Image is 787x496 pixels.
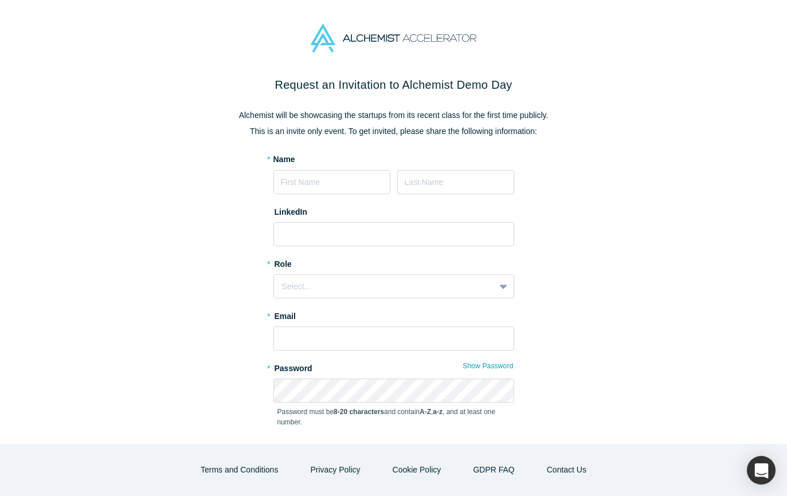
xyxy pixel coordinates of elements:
label: Password [273,359,514,375]
strong: 8-20 characters [334,408,384,416]
label: Role [273,254,514,270]
button: Privacy Policy [298,460,372,480]
button: Cookie Policy [381,460,453,480]
input: First Name [273,170,390,194]
label: Email [273,306,514,322]
a: GDPR FAQ [461,460,526,480]
label: LinkedIn [273,202,308,218]
button: Contact Us [535,460,598,480]
input: Last Name [397,170,514,194]
strong: a-z [433,408,443,416]
label: Name [273,153,295,166]
img: Alchemist Accelerator Logo [311,24,476,52]
div: Select... [282,281,487,293]
p: This is an invite only event. To get invited, please share the following information: [153,125,635,137]
button: Terms and Conditions [189,460,290,480]
button: Show Password [462,359,514,373]
p: Alchemist will be showcasing the startups from its recent class for the first time publicly. [153,109,635,121]
p: Password must be and contain , , and at least one number. [277,407,510,427]
strong: A-Z [420,408,431,416]
h2: Request an Invitation to Alchemist Demo Day [153,76,635,93]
